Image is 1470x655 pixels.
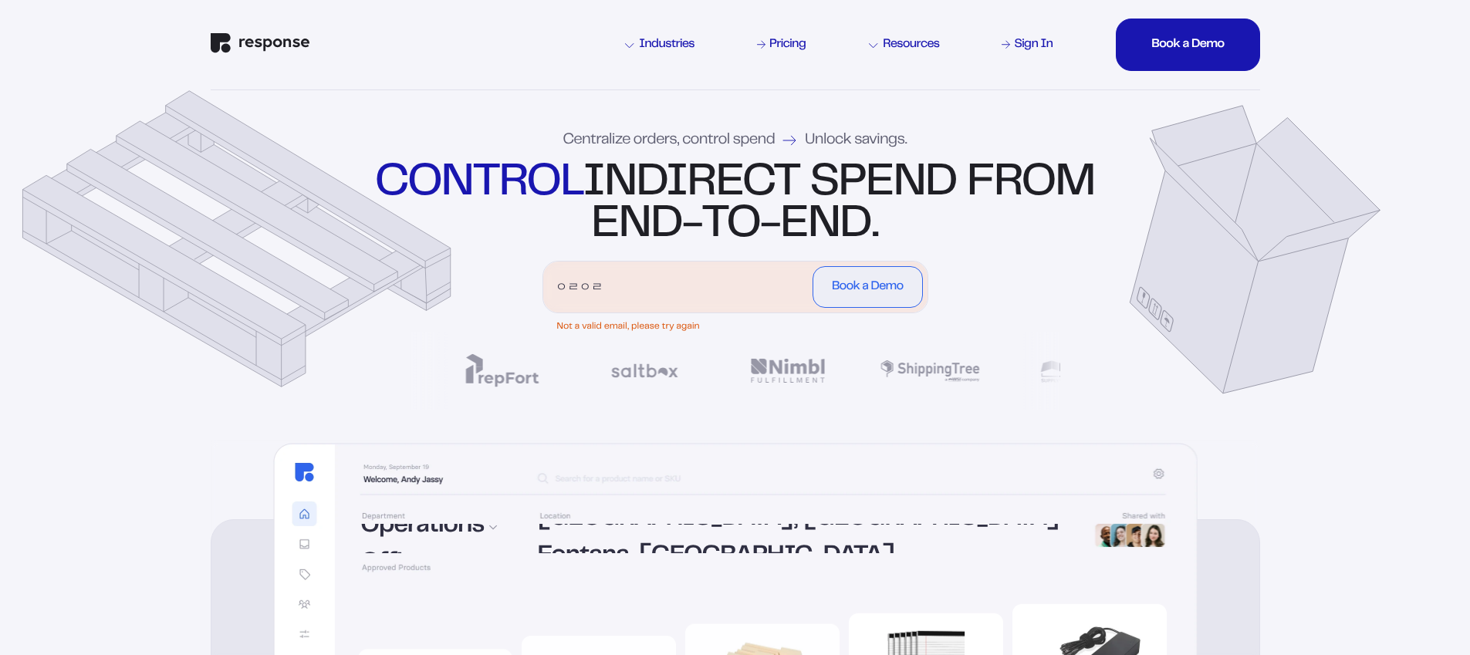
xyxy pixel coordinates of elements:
[538,508,1073,532] div: [GEOGRAPHIC_DATA], [GEOGRAPHIC_DATA]
[1014,39,1053,51] div: Sign In
[755,35,809,54] a: Pricing
[557,320,700,334] span: Not a valid email, please try again
[211,33,309,53] img: Response Logo
[1151,39,1224,51] div: Book a Demo
[361,552,520,576] div: Office
[769,39,806,51] div: Pricing
[563,133,907,148] div: Centralize orders, control spend
[813,266,922,308] button: Book a Demo
[548,266,809,308] input: What's your work email?
[832,281,903,293] div: Book a Demo
[999,35,1056,54] a: Sign In
[371,163,1099,246] div: indirect spend from end-to-end.
[1116,19,1259,71] button: Book a DemoBook a DemoBook a DemoBook a DemoBook a Demo
[375,164,583,204] strong: control
[625,39,694,51] div: Industries
[538,545,1073,569] div: Fontana, [GEOGRAPHIC_DATA]
[869,39,939,51] div: Resources
[805,133,907,148] span: Unlock savings.
[211,33,309,57] a: Response Home
[361,515,520,539] div: Operations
